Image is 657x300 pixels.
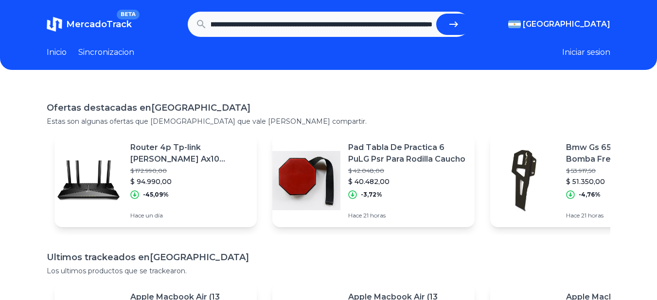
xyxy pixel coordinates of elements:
span: BETA [117,10,140,19]
a: Inicio [47,47,67,58]
p: $ 172.990,00 [130,167,249,175]
p: Hace un día [130,212,249,219]
p: Pad Tabla De Practica 6 PuLG Psr Para Rodilla Caucho [348,142,467,165]
img: Featured image [272,147,340,215]
h1: Ofertas destacadas en [GEOGRAPHIC_DATA] [47,101,610,115]
img: Featured image [54,147,123,215]
button: [GEOGRAPHIC_DATA] [508,18,610,30]
a: Sincronizacion [78,47,134,58]
button: Iniciar sesion [562,47,610,58]
p: Los ultimos productos que se trackearon. [47,266,610,276]
p: Estas son algunas ofertas que [DEMOGRAPHIC_DATA] que vale [PERSON_NAME] compartir. [47,117,610,126]
p: $ 94.990,00 [130,177,249,186]
a: MercadoTrackBETA [47,17,132,32]
p: $ 42.048,00 [348,167,467,175]
p: Router 4p Tp-link [PERSON_NAME] Ax10 Ax1500 Wifi6 [130,142,249,165]
p: Hace 21 horas [348,212,467,219]
h1: Ultimos trackeados en [GEOGRAPHIC_DATA] [47,250,610,264]
span: [GEOGRAPHIC_DATA] [523,18,610,30]
a: Featured imageRouter 4p Tp-link [PERSON_NAME] Ax10 Ax1500 Wifi6$ 172.990,00$ 94.990,00-45,09%Hace... [54,134,257,227]
p: -45,09% [143,191,169,199]
p: -3,72% [361,191,382,199]
img: MercadoTrack [47,17,62,32]
img: Featured image [490,147,558,215]
a: Featured imagePad Tabla De Practica 6 PuLG Psr Para Rodilla Caucho$ 42.048,00$ 40.482,00-3,72%Hac... [272,134,475,227]
p: -4,76% [579,191,601,199]
p: $ 40.482,00 [348,177,467,186]
span: MercadoTrack [66,19,132,30]
img: Argentina [508,20,521,28]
